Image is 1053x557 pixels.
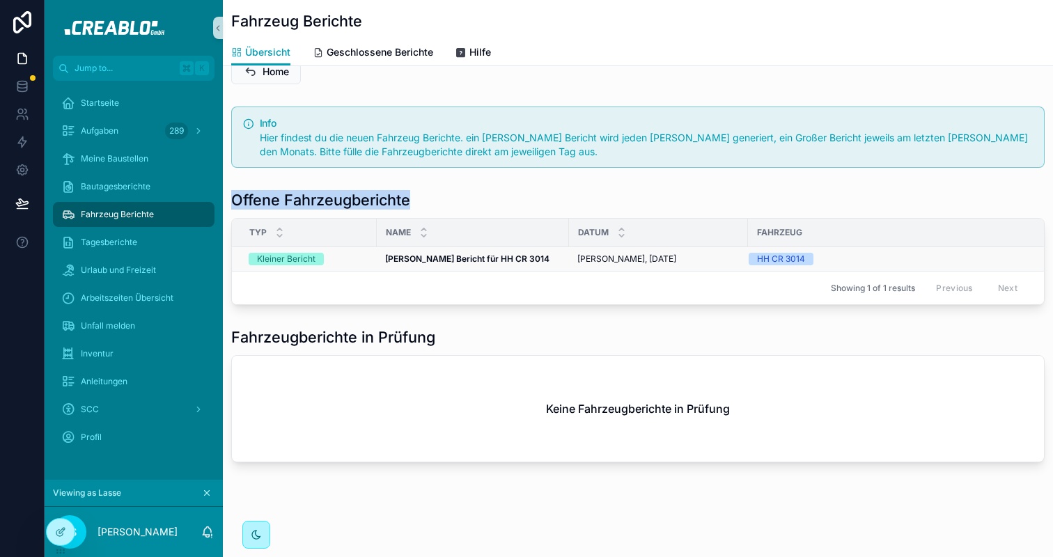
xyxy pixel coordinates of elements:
[53,91,214,116] a: Startseite
[577,253,676,265] span: [PERSON_NAME], [DATE]
[249,227,267,238] span: Typ
[53,341,214,366] a: Inventur
[260,118,1033,128] h5: Info
[81,432,102,443] span: Profil
[81,376,127,387] span: Anleitungen
[81,404,99,415] span: SCC
[385,253,549,264] strong: [PERSON_NAME] Bericht für HH CR 3014
[53,285,214,311] a: Arbeitszeiten Übersicht
[81,348,114,359] span: Inventur
[257,253,315,265] div: Kleiner Bericht
[53,56,214,81] button: Jump to...K
[53,369,214,394] a: Anleitungen
[81,292,173,304] span: Arbeitszeiten Übersicht
[831,283,915,294] span: Showing 1 of 1 results
[469,45,491,59] span: Hilfe
[385,253,561,265] a: [PERSON_NAME] Bericht für HH CR 3014
[53,174,214,199] a: Bautagesberichte
[757,253,805,265] div: HH CR 3014
[53,487,121,499] span: Viewing as Lasse
[196,63,208,74] span: K
[81,125,118,136] span: Aufgaben
[313,40,433,68] a: Geschlossene Berichte
[81,320,135,331] span: Unfall melden
[260,131,1033,159] div: Hier findest du die neuen Fahrzeug Berichte. ein kleiner Bericht wird jeden Freitag generiert, ei...
[81,181,150,192] span: Bautagesberichte
[546,400,730,417] h2: Keine Fahrzeugberichte in Prüfung
[386,227,411,238] span: Name
[45,81,223,468] div: scrollable content
[81,97,119,109] span: Startseite
[578,227,609,238] span: Datum
[81,237,137,248] span: Tagesberichte
[260,132,1028,157] span: Hier findest du die neuen Fahrzeug Berichte. ein [PERSON_NAME] Bericht wird jeden [PERSON_NAME] g...
[231,327,435,347] h1: Fahrzeugberichte in Prüfung
[231,40,290,66] a: Übersicht
[245,45,290,59] span: Übersicht
[231,59,301,84] button: Home
[81,209,154,220] span: Fahrzeug Berichte
[53,146,214,171] a: Meine Baustellen
[231,190,410,210] h1: Offene Fahrzeugberichte
[455,40,491,68] a: Hilfe
[249,253,368,265] a: Kleiner Bericht
[263,65,289,79] span: Home
[53,230,214,255] a: Tagesberichte
[53,258,214,283] a: Urlaub und Freizeit
[757,227,802,238] span: Fahrzeug
[53,118,214,143] a: Aufgaben289
[75,63,174,74] span: Jump to...
[577,253,740,265] a: [PERSON_NAME], [DATE]
[81,265,156,276] span: Urlaub und Freizeit
[231,11,362,31] h1: Fahrzeug Berichte
[53,425,214,450] a: Profil
[165,123,188,139] div: 289
[53,202,214,227] a: Fahrzeug Berichte
[97,525,178,539] p: [PERSON_NAME]
[327,45,433,59] span: Geschlossene Berichte
[53,397,214,422] a: SCC
[53,313,214,338] a: Unfall melden
[55,17,212,39] img: App logo
[81,153,148,164] span: Meine Baustellen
